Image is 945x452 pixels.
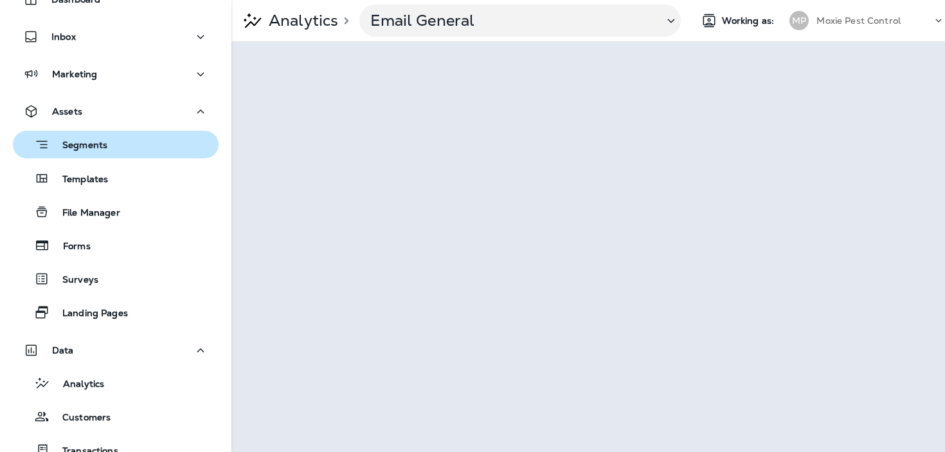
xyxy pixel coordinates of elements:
[50,412,111,424] p: Customers
[50,274,98,287] p: Surveys
[50,379,104,391] p: Analytics
[50,174,108,186] p: Templates
[264,11,338,30] p: Analytics
[13,165,219,192] button: Templates
[722,15,777,26] span: Working as:
[816,15,901,26] p: Moxie Pest Control
[13,99,219,124] button: Assets
[13,198,219,225] button: File Manager
[50,308,128,320] p: Landing Pages
[50,241,91,253] p: Forms
[13,131,219,158] button: Segments
[13,61,219,87] button: Marketing
[370,11,653,30] p: Email General
[13,337,219,363] button: Data
[13,370,219,397] button: Analytics
[13,403,219,430] button: Customers
[338,15,349,26] p: >
[52,345,74,355] p: Data
[13,265,219,292] button: Surveys
[789,11,809,30] div: MP
[51,32,76,42] p: Inbox
[52,106,82,117] p: Assets
[13,299,219,326] button: Landing Pages
[50,140,107,153] p: Segments
[13,24,219,50] button: Inbox
[13,232,219,259] button: Forms
[50,207,120,220] p: File Manager
[52,69,97,79] p: Marketing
